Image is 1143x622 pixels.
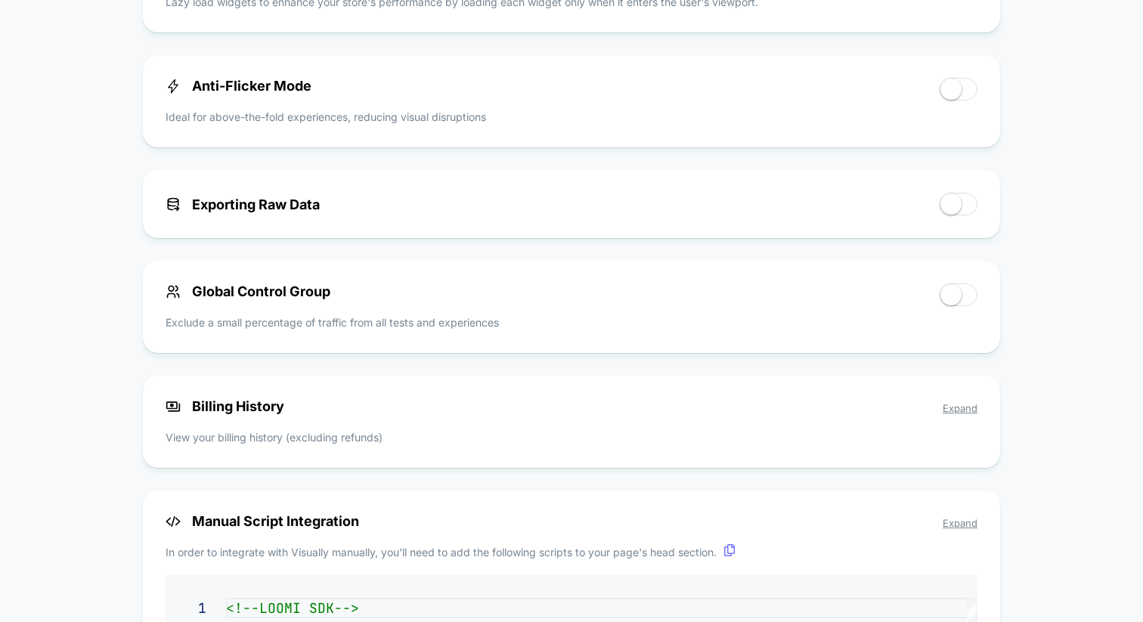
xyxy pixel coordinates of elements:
span: Billing History [166,398,977,414]
span: Anti-Flicker Mode [166,78,311,94]
span: Exporting Raw Data [166,197,320,212]
p: View your billing history (excluding refunds) [166,429,977,445]
span: Expand [943,402,977,414]
span: Expand [943,517,977,529]
p: In order to integrate with Visually manually, you'll need to add the following scripts to your pa... [166,544,977,560]
p: Ideal for above-the-fold experiences, reducing visual disruptions [166,109,486,125]
span: Global Control Group [166,283,330,299]
span: Manual Script Integration [166,513,977,529]
p: Exclude a small percentage of traffic from all tests and experiences [166,314,499,330]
